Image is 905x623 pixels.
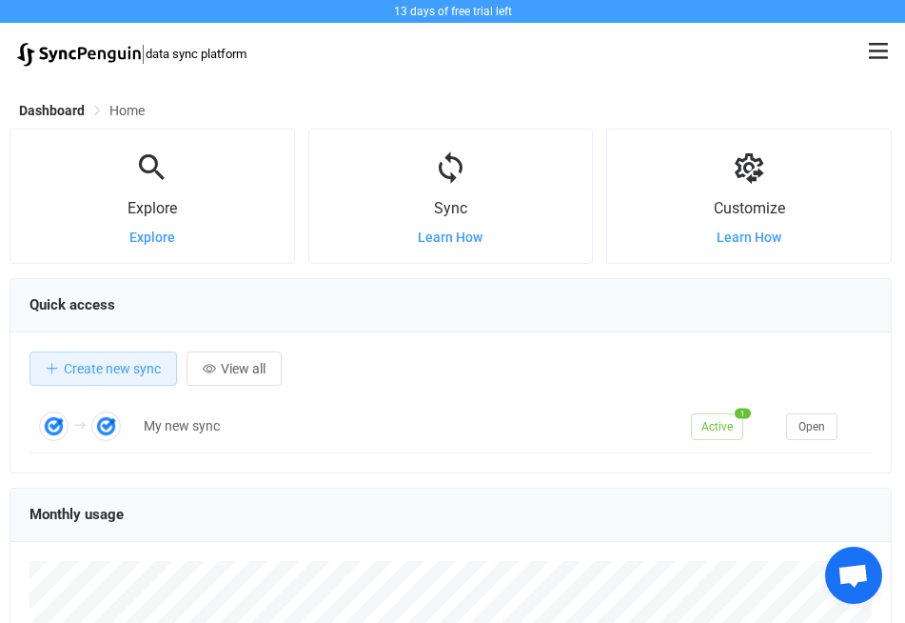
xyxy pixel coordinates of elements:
a: Learn How [717,230,781,245]
button: Open [786,413,837,440]
span: Home [109,103,145,118]
span: Create new sync [64,361,161,376]
span: View all [221,361,266,376]
span: 1 [735,408,751,418]
span: Open [798,420,825,433]
a: Learn How [418,230,482,245]
span: Dashboard [19,103,85,118]
span: Explore [128,199,177,217]
span: Quick access [30,296,115,313]
span: Monthly usage [30,506,124,523]
div: Open chat [825,547,882,604]
img: Google Tasks [39,412,69,441]
a: |data sync platform [17,40,246,67]
a: Explore [129,230,175,245]
img: Google Tasks [91,412,121,441]
span: Sync [434,199,467,217]
span: 13 days of free trial left [394,5,512,18]
span: data sync platform [146,47,246,61]
span: | [141,40,146,67]
div: My new sync [134,415,681,437]
span: Customize [714,199,785,217]
div: Breadcrumb [19,104,145,117]
button: Create new sync [30,352,177,386]
a: Open [786,418,837,433]
img: syncpenguin.svg [17,43,141,67]
span: Active [691,413,743,440]
button: View all [187,352,282,386]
